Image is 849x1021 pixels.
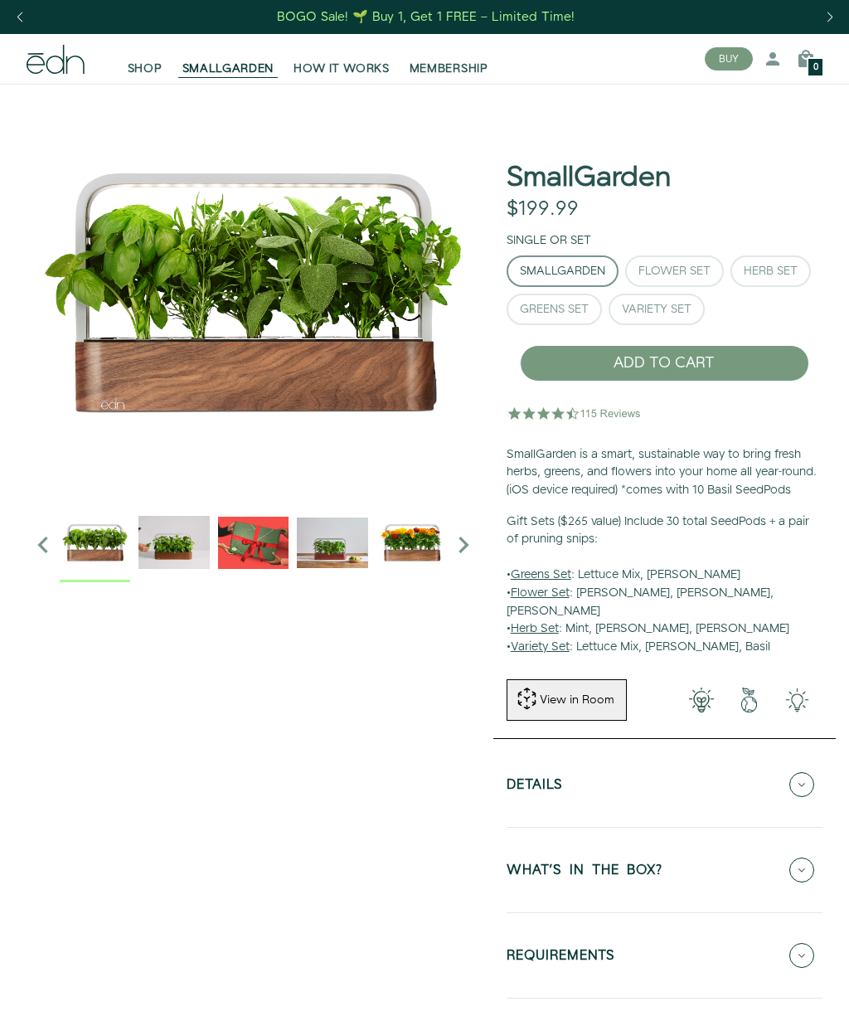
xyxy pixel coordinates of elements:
i: Previous slide [27,528,60,562]
label: Single or Set [507,232,591,249]
div: Variety Set [622,304,691,315]
div: Flower Set [638,265,711,277]
img: Official-EDN-SMALLGARDEN-HERB-HERO-SLV-2000px_4096x.png [27,84,480,498]
button: Details [507,756,822,814]
img: edn-smallgarden-mixed-herbs-table-product-2000px_1024x.jpg [297,507,367,577]
div: 3 / 6 [218,507,289,581]
button: Greens Set [507,294,602,325]
button: SmallGarden [507,255,619,287]
i: Next slide [447,528,480,562]
span: SMALLGARDEN [182,61,274,77]
a: MEMBERSHIP [400,41,498,77]
a: BOGO Sale! 🌱 Buy 1, Get 1 FREE – Limited Time! [276,4,577,30]
button: Herb Set [730,255,811,287]
h5: Details [507,778,563,797]
span: MEMBERSHIP [410,61,488,77]
h5: WHAT'S IN THE BOX? [507,863,662,882]
img: green-earth.png [725,688,774,712]
u: Variety Set [511,639,570,655]
div: 4 / 6 [297,507,367,581]
div: $199.99 [507,197,579,221]
img: edn-trim-basil.2021-09-07_14_55_24_1024x.gif [138,507,209,577]
span: 0 [813,63,818,72]
a: SMALLGARDEN [172,41,284,77]
div: 5 / 6 [376,507,447,581]
u: Herb Set [511,620,559,637]
a: HOW IT WORKS [284,41,399,77]
div: SmallGarden [520,265,605,277]
button: BUY [705,47,753,70]
u: Greens Set [511,566,571,583]
div: 1 / 6 [27,84,480,498]
img: 4.5 star rating [507,396,643,430]
b: Gift Sets ($265 value) Include 30 total SeedPods + a pair of pruning snips: [507,513,809,548]
img: EMAILS_-_Holiday_21_PT1_28_9986b34a-7908-4121-b1c1-9595d1e43abe_1024x.png [218,507,289,577]
button: WHAT'S IN THE BOX? [507,841,822,899]
div: View in Room [538,692,616,708]
div: Herb Set [744,265,798,277]
p: SmallGarden is a smart, sustainable way to bring fresh herbs, greens, and flowers into your home ... [507,446,822,500]
button: Flower Set [625,255,724,287]
button: View in Room [507,679,627,721]
span: SHOP [128,61,163,77]
h5: REQUIREMENTS [507,949,615,968]
iframe: Opens a widget where you can find more information [633,971,832,1013]
img: Official-EDN-SMALLGARDEN-HERB-HERO-SLV-2000px_1024x.png [60,507,130,577]
u: Flower Set [511,585,570,601]
button: ADD TO CART [520,345,809,382]
img: edn-smallgarden-tech.png [774,688,822,712]
span: HOW IT WORKS [294,61,389,77]
p: • : Lettuce Mix, [PERSON_NAME] • : [PERSON_NAME], [PERSON_NAME], [PERSON_NAME] • : Mint, [PERSON_... [507,513,822,657]
div: Greens Set [520,304,589,315]
button: Variety Set [609,294,705,325]
img: 001-light-bulb.png [677,688,725,712]
button: REQUIREMENTS [507,926,822,985]
h1: SmallGarden [507,163,671,193]
div: 2 / 6 [138,507,209,581]
img: edn-smallgarden-marigold-hero-SLV-2000px_1024x.png [376,507,447,577]
div: BOGO Sale! 🌱 Buy 1, Get 1 FREE – Limited Time! [277,8,575,26]
a: SHOP [118,41,172,77]
div: 1 / 6 [60,507,130,581]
